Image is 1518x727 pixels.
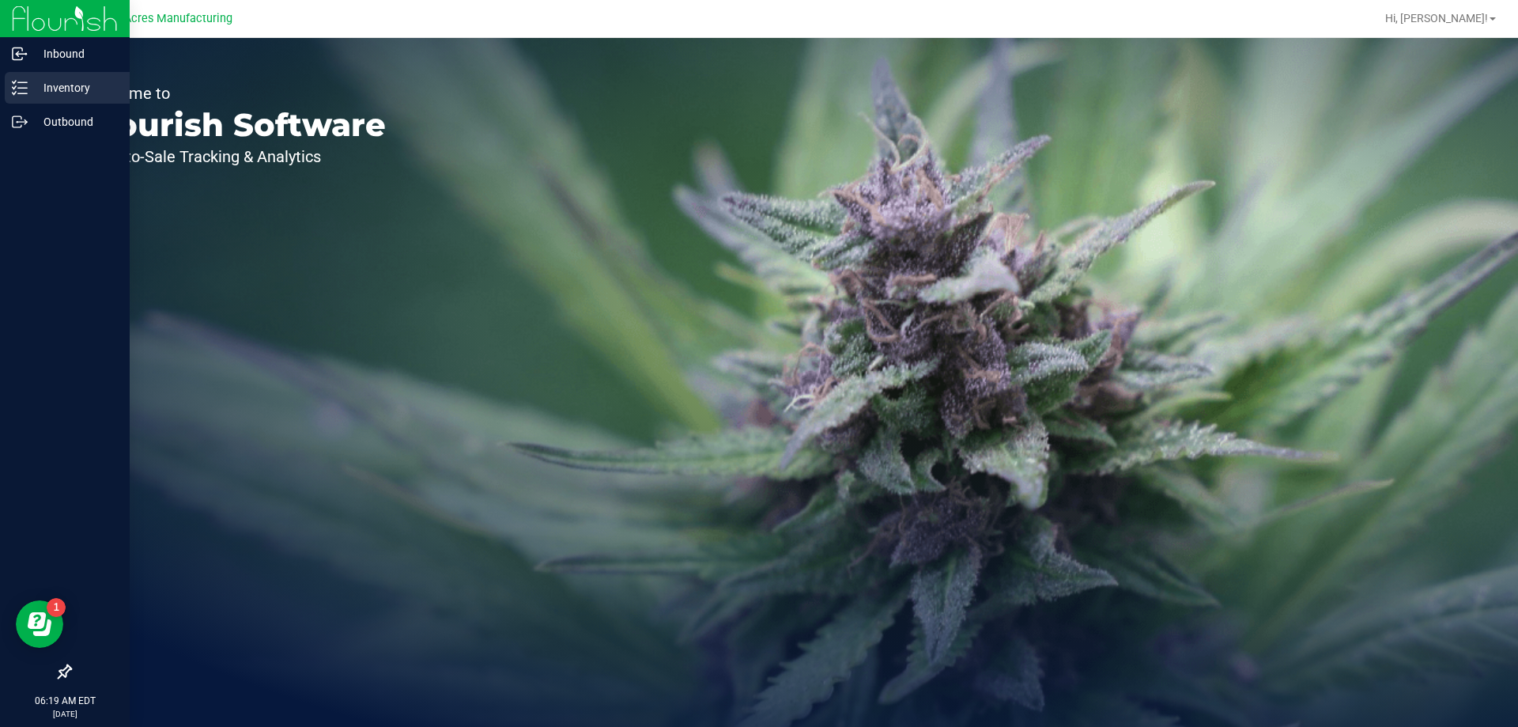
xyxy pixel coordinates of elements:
[7,708,123,720] p: [DATE]
[12,46,28,62] inline-svg: Inbound
[28,112,123,131] p: Outbound
[1385,12,1488,25] span: Hi, [PERSON_NAME]!
[12,114,28,130] inline-svg: Outbound
[85,85,386,101] p: Welcome to
[12,80,28,96] inline-svg: Inventory
[90,12,232,25] span: Green Acres Manufacturing
[85,109,386,141] p: Flourish Software
[16,600,63,648] iframe: Resource center
[47,598,66,617] iframe: Resource center unread badge
[85,149,386,165] p: Seed-to-Sale Tracking & Analytics
[28,44,123,63] p: Inbound
[7,694,123,708] p: 06:19 AM EDT
[28,78,123,97] p: Inventory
